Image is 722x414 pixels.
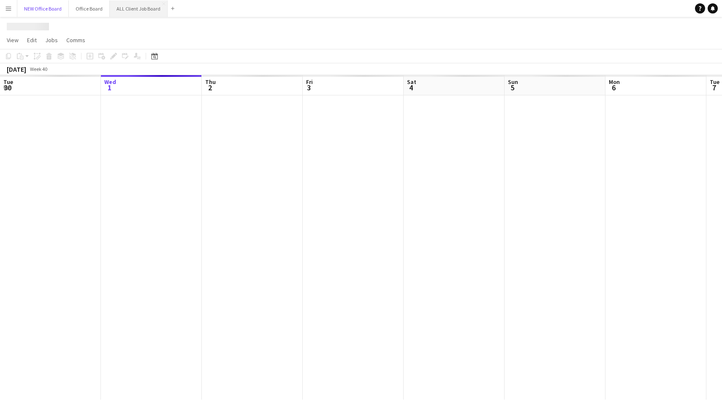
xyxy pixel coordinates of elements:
[104,78,116,86] span: Wed
[710,78,719,86] span: Tue
[407,78,416,86] span: Sat
[204,83,216,92] span: 2
[28,66,49,72] span: Week 40
[7,65,26,73] div: [DATE]
[3,78,13,86] span: Tue
[2,83,13,92] span: 30
[45,36,58,44] span: Jobs
[708,83,719,92] span: 7
[69,0,110,17] button: Office Board
[42,35,61,46] a: Jobs
[24,35,40,46] a: Edit
[63,35,89,46] a: Comms
[507,83,518,92] span: 5
[508,78,518,86] span: Sun
[27,36,37,44] span: Edit
[406,83,416,92] span: 4
[609,78,620,86] span: Mon
[608,83,620,92] span: 6
[3,35,22,46] a: View
[205,78,216,86] span: Thu
[66,36,85,44] span: Comms
[7,36,19,44] span: View
[305,83,313,92] span: 3
[103,83,116,92] span: 1
[306,78,313,86] span: Fri
[110,0,168,17] button: ALL Client Job Board
[17,0,69,17] button: NEW Office Board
